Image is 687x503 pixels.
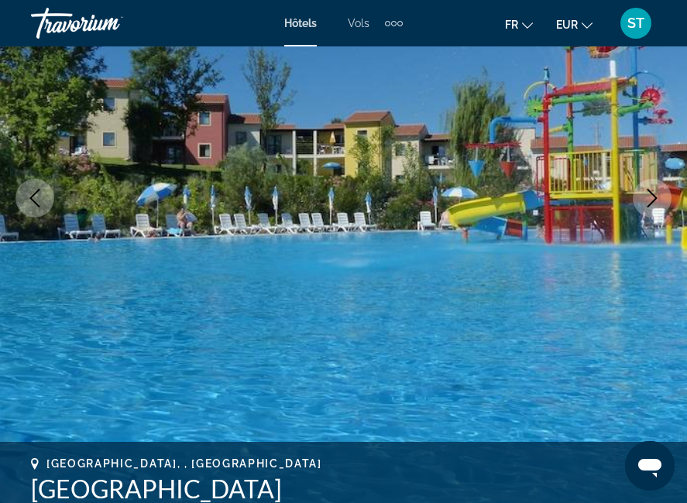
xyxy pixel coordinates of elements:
[556,13,593,36] button: Change currency
[385,11,403,36] button: Extra navigation items
[627,15,644,31] span: ST
[556,19,578,31] span: EUR
[616,7,656,39] button: User Menu
[46,457,322,470] span: [GEOGRAPHIC_DATA], , [GEOGRAPHIC_DATA]
[31,3,186,43] a: Travorium
[15,179,54,217] button: Previous image
[625,441,675,491] iframe: Bouton de lancement de la fenêtre de messagerie
[505,13,533,36] button: Change language
[284,17,317,29] a: Hôtels
[348,17,369,29] a: Vols
[633,179,672,217] button: Next image
[505,19,518,31] span: fr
